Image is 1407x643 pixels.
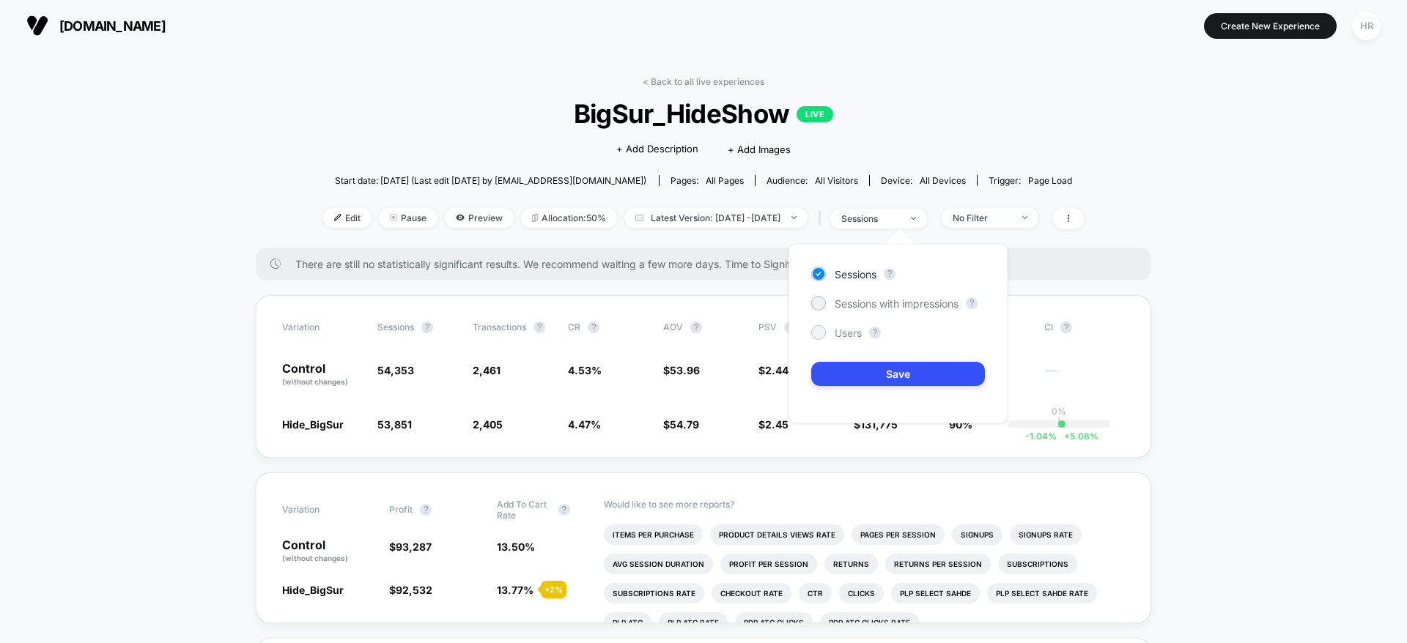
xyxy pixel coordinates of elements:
[1064,431,1070,442] span: +
[497,499,551,521] span: Add To Cart Rate
[282,321,363,333] span: Variation
[869,327,881,338] button: ?
[998,554,1077,574] li: Subscriptions
[758,321,777,332] span: PSV
[841,213,900,224] div: sessions
[282,418,344,431] span: Hide_BigSur
[1028,175,1072,186] span: Page Load
[1060,321,1072,333] button: ?
[791,216,797,219] img: end
[295,258,1122,270] span: There are still no statistically significant results. We recommend waiting a few more days . Time...
[670,364,700,376] span: 53.96
[497,584,533,596] span: 13.77 %
[533,321,545,333] button: ?
[624,208,808,228] span: Latest Version: [DATE] - [DATE]
[1052,406,1066,417] p: 0%
[420,504,432,516] button: ?
[820,612,919,633] li: Pdp Atc Clicks Rate
[712,583,791,603] li: Checkout Rate
[835,297,959,310] span: Sessions with impressions
[815,175,858,186] span: All Visitors
[989,175,1072,186] div: Trigger:
[758,418,789,431] span: $
[558,504,570,516] button: ?
[839,583,884,603] li: Clicks
[1348,11,1385,41] button: HR
[635,214,643,221] img: calendar
[59,18,166,34] span: [DOMAIN_NAME]
[282,554,348,562] span: (without changes)
[389,540,432,553] span: $
[1204,13,1337,39] button: Create New Experience
[389,504,413,515] span: Profit
[604,583,704,603] li: Subscriptions Rate
[588,321,599,333] button: ?
[920,175,966,186] span: all devices
[1022,216,1027,219] img: end
[891,583,980,603] li: Plp Select Sahde
[643,76,764,87] a: < Back to all live experiences
[604,499,1125,510] p: Would like to see more reports?
[720,554,817,574] li: Profit Per Session
[323,208,372,228] span: Edit
[835,327,862,339] span: Users
[334,214,341,221] img: edit
[710,524,844,545] li: Product Details Views Rate
[282,377,348,386] span: (without changes)
[473,364,501,376] span: 2,461
[1044,366,1125,387] span: ---
[952,524,1002,545] li: Signups
[885,554,991,574] li: Returns Per Session
[361,98,1046,129] span: BigSur_HideShow
[663,418,699,431] span: $
[1010,524,1082,545] li: Signups Rate
[1057,417,1060,428] p: |
[379,208,437,228] span: Pause
[799,583,832,603] li: Ctr
[765,364,789,376] span: 2.44
[1057,431,1098,442] span: 5.08 %
[282,363,363,387] p: Control
[765,418,789,431] span: 2.45
[377,418,412,431] span: 53,851
[835,268,876,280] span: Sessions
[663,321,683,332] span: AOV
[758,364,789,376] span: $
[568,321,580,332] span: CR
[568,418,601,431] span: 4.47 %
[706,175,744,186] span: all pages
[670,418,699,431] span: 54.79
[911,217,916,220] img: end
[953,212,1011,223] div: No Filter
[852,524,945,545] li: Pages Per Session
[824,554,878,574] li: Returns
[767,175,858,186] div: Audience:
[396,540,432,553] span: 93,287
[987,583,1097,603] li: Plp Select Sahde Rate
[377,364,414,376] span: 54,353
[497,540,535,553] span: 13.50 %
[390,214,397,221] img: end
[884,268,895,280] button: ?
[335,175,646,186] span: Start date: [DATE] (Last edit [DATE] by [EMAIL_ADDRESS][DOMAIN_NAME])
[690,321,702,333] button: ?
[604,612,651,633] li: Plp Atc
[282,539,374,564] p: Control
[1352,12,1381,40] div: HR
[1044,321,1125,333] span: CI
[663,364,700,376] span: $
[473,418,503,431] span: 2,405
[659,612,728,633] li: Plp Atc Rate
[445,208,514,228] span: Preview
[282,499,363,521] span: Variation
[616,142,698,157] span: + Add Description
[396,584,432,596] span: 92,532
[377,321,414,332] span: Sessions
[604,524,703,545] li: Items Per Purchase
[26,15,48,37] img: Visually logo
[869,175,977,186] span: Device:
[797,106,833,122] p: LIVE
[815,208,830,229] span: |
[22,14,170,37] button: [DOMAIN_NAME]
[966,297,978,309] button: ?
